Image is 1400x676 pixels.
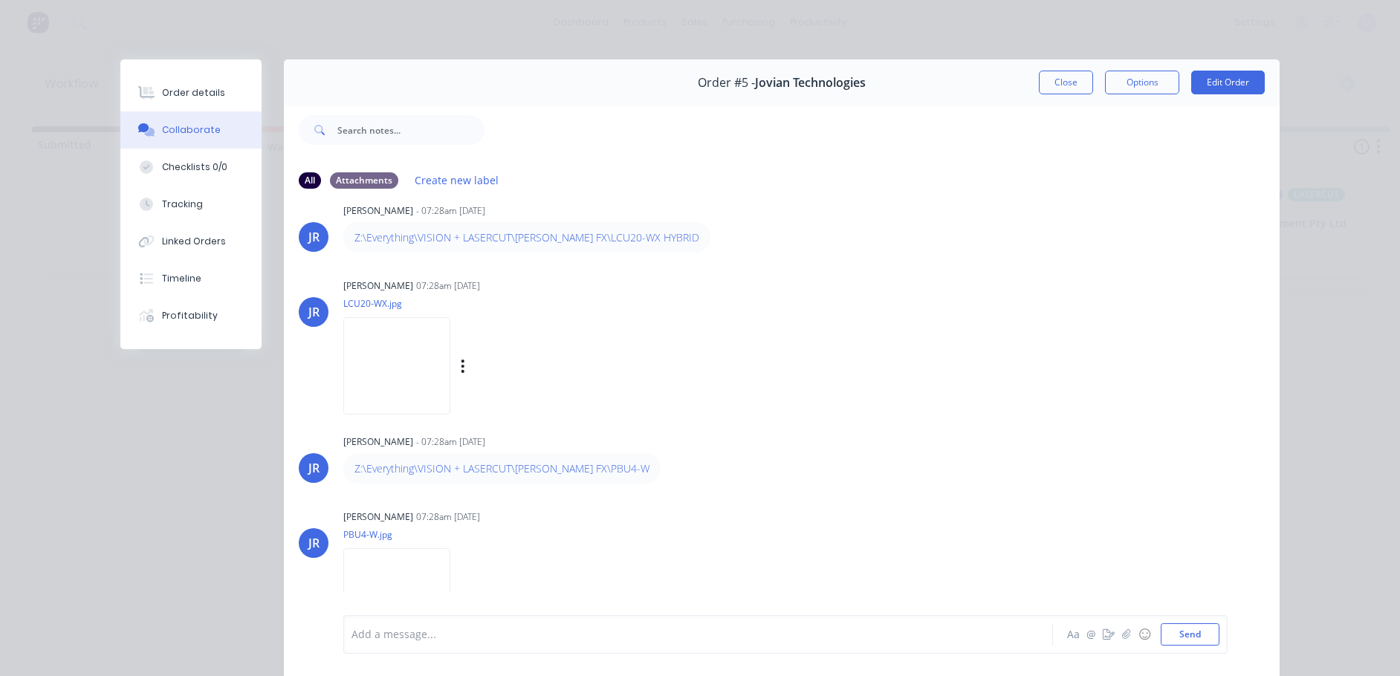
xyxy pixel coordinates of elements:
div: [PERSON_NAME] [343,435,413,449]
button: Options [1105,71,1179,94]
div: All [299,172,321,189]
div: Checklists 0/0 [162,160,227,174]
div: 07:28am [DATE] [416,510,480,524]
button: Order details [120,74,262,111]
div: JR [308,534,320,552]
button: Create new label [407,170,507,190]
div: - 07:28am [DATE] [416,435,485,449]
span: Order #5 - [698,76,755,90]
span: Jovian Technologies [755,76,866,90]
div: JR [308,228,320,246]
button: Tracking [120,186,262,223]
button: Linked Orders [120,223,262,260]
a: Z:\Everything\VISION + LASERCUT\[PERSON_NAME] FX\PBU4-W [354,461,649,475]
button: Edit Order [1191,71,1265,94]
button: ☺ [1135,625,1153,643]
div: - 07:28am [DATE] [416,204,485,218]
div: Profitability [162,309,218,322]
div: JR [308,459,320,477]
button: Profitability [120,297,262,334]
div: [PERSON_NAME] [343,204,413,218]
div: [PERSON_NAME] [343,510,413,524]
div: Attachments [330,172,398,189]
button: Close [1039,71,1093,94]
p: LCU20-WX.jpg [343,297,616,310]
p: PBU4-W.jpg [343,528,465,541]
div: Tracking [162,198,203,211]
button: Send [1161,623,1219,646]
button: Timeline [120,260,262,297]
button: Checklists 0/0 [120,149,262,186]
input: Search notes... [337,115,485,145]
div: Linked Orders [162,235,226,248]
div: 07:28am [DATE] [416,279,480,293]
button: Aa [1064,625,1082,643]
a: Z:\Everything\VISION + LASERCUT\[PERSON_NAME] FX\LCU20-WX HYBRID [354,230,699,244]
button: Collaborate [120,111,262,149]
div: Collaborate [162,123,221,137]
div: Order details [162,86,225,100]
button: @ [1082,625,1100,643]
div: [PERSON_NAME] [343,279,413,293]
div: Timeline [162,272,201,285]
div: JR [308,303,320,321]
